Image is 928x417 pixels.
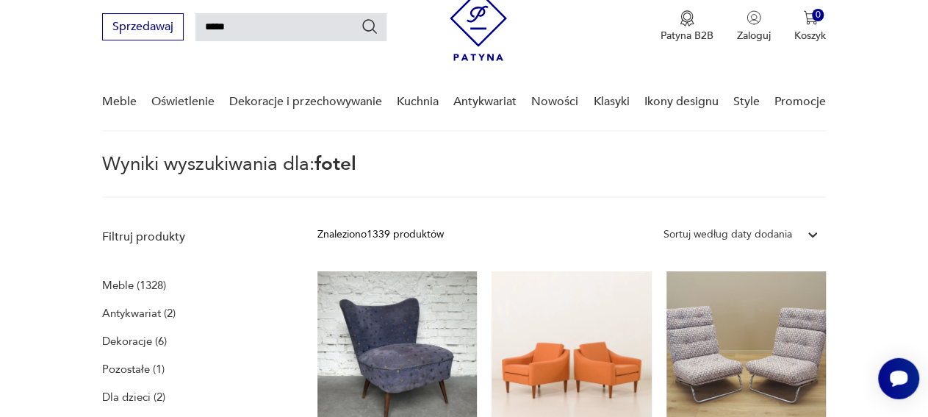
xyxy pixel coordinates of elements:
a: Meble (1328) [102,275,166,296]
a: Oświetlenie [151,74,215,130]
a: Dekoracje i przechowywanie [229,74,381,130]
button: 0Koszyk [794,10,826,43]
a: Antykwariat [453,74,517,130]
a: Antykwariat (2) [102,303,176,324]
p: Koszyk [794,29,826,43]
a: Ikona medaluPatyna B2B [661,10,713,43]
span: fotel [314,151,356,177]
iframe: Smartsupp widget button [878,358,919,399]
a: Dekoracje (6) [102,331,167,352]
a: Style [733,74,760,130]
div: Sortuj według daty dodania [663,227,792,243]
a: Klasyki [593,74,629,130]
button: Zaloguj [737,10,771,43]
button: Sprzedawaj [102,13,184,40]
p: Wyniki wyszukiwania dla: [102,155,826,198]
button: Szukaj [361,18,378,35]
button: Patyna B2B [661,10,713,43]
p: Filtruj produkty [102,229,282,245]
a: Meble [102,74,137,130]
a: Kuchnia [397,74,439,130]
a: Nowości [531,74,578,130]
a: Sprzedawaj [102,23,184,33]
p: Zaloguj [737,29,771,43]
div: Znaleziono 1339 produktów [317,227,444,243]
img: Ikonka użytkownika [747,10,761,25]
img: Ikona medalu [680,10,694,26]
a: Dla dzieci (2) [102,387,165,407]
a: Ikony designu [644,74,719,130]
a: Promocje [774,74,826,130]
img: Ikona koszyka [803,10,818,25]
p: Patyna B2B [661,29,713,43]
div: 0 [812,9,824,21]
a: Pozostałe (1) [102,359,165,379]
